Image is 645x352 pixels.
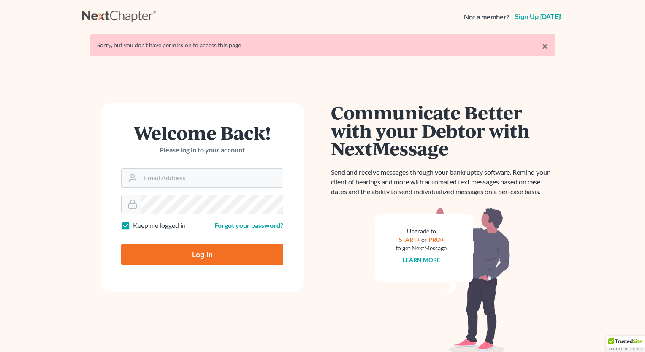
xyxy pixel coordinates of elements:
[399,236,420,243] a: START+
[331,103,555,157] h1: Communicate Better with your Debtor with NextMessage
[97,41,548,49] div: Sorry, but you don't have permission to access this page
[141,169,283,187] input: Email Address
[396,227,448,236] div: Upgrade to
[133,221,186,230] label: Keep me logged in
[464,12,509,22] strong: Not a member?
[542,41,548,51] a: ×
[331,168,555,197] p: Send and receive messages through your bankruptcy software. Remind your client of hearings and mo...
[121,145,283,155] p: Please log in to your account
[396,244,448,252] div: to get NextMessage.
[121,124,283,142] h1: Welcome Back!
[429,236,444,243] a: PRO+
[121,244,283,265] input: Log In
[606,336,645,352] div: TrustedSite Certified
[403,256,441,263] a: Learn more
[422,236,428,243] span: or
[214,221,283,229] a: Forgot your password?
[513,14,563,20] a: Sign up [DATE]!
